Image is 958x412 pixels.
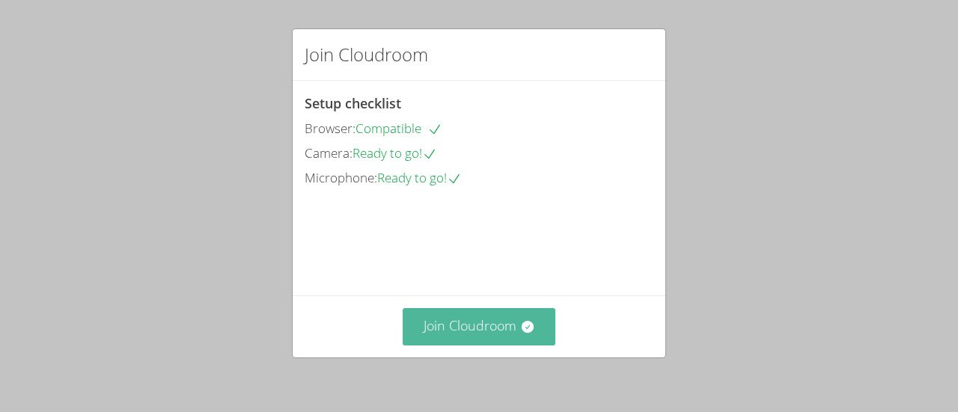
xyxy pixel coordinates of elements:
[305,169,377,186] span: Microphone:
[305,120,356,137] span: Browser:
[377,169,462,186] span: Ready to go!
[356,120,442,137] span: Compatible
[353,144,437,162] span: Ready to go!
[305,41,428,68] h2: Join Cloudroom
[305,144,353,162] span: Camera:
[403,308,556,345] button: Join Cloudroom
[305,94,401,112] span: Setup checklist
